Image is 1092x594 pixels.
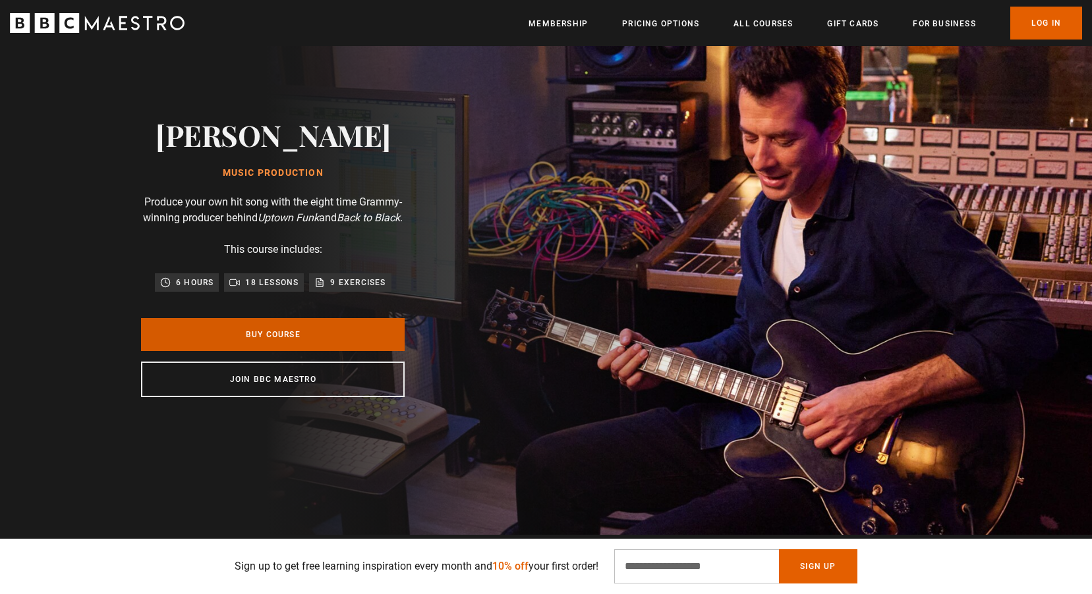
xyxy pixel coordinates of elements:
[141,318,405,351] a: Buy Course
[827,17,878,30] a: Gift Cards
[492,560,529,572] span: 10% off
[141,362,405,397] a: Join BBC Maestro
[337,211,400,224] i: Back to Black
[622,17,699,30] a: Pricing Options
[141,194,405,226] p: Produce your own hit song with the eight time Grammy-winning producer behind and .
[330,276,386,289] p: 9 exercises
[1010,7,1082,40] a: Log In
[913,17,975,30] a: For business
[733,17,793,30] a: All Courses
[176,276,214,289] p: 6 hours
[779,549,857,583] button: Sign Up
[156,118,391,151] h2: [PERSON_NAME]
[235,558,598,574] p: Sign up to get free learning inspiration every month and your first order!
[529,17,588,30] a: Membership
[224,242,322,257] p: This course includes:
[258,211,319,224] i: Uptown Funk
[10,13,185,33] svg: BBC Maestro
[529,7,1082,40] nav: Primary
[156,168,391,178] h1: Music Production
[245,276,299,289] p: 18 lessons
